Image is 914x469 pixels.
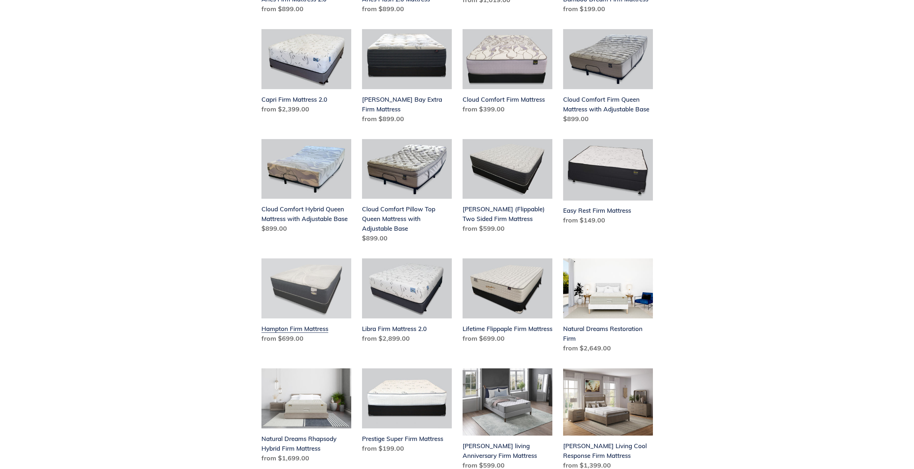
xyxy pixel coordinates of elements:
[463,258,552,346] a: Lifetime Flippaple Firm Mattress
[463,29,552,117] a: Cloud Comfort Firm Mattress
[261,139,351,236] a: Cloud Comfort Hybrid Queen Mattress with Adjustable Base
[261,368,351,466] a: Natural Dreams Rhapsody Hybrid Firm Mattress
[362,258,452,346] a: Libra Firm Mattress 2.0
[563,258,653,356] a: Natural Dreams Restoration Firm
[463,139,552,236] a: Del Ray (Flippable) Two Sided Firm Mattress
[261,29,351,117] a: Capri Firm Mattress 2.0
[563,139,653,228] a: Easy Rest Firm Mattress
[362,368,452,456] a: Prestige Super Firm Mattress
[563,29,653,127] a: Cloud Comfort Firm Queen Mattress with Adjustable Base
[261,258,351,346] a: Hampton Firm Mattress
[362,29,452,127] a: Chadwick Bay Extra Firm Mattress
[362,139,452,246] a: Cloud Comfort Pillow Top Queen Mattress with Adjustable Base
